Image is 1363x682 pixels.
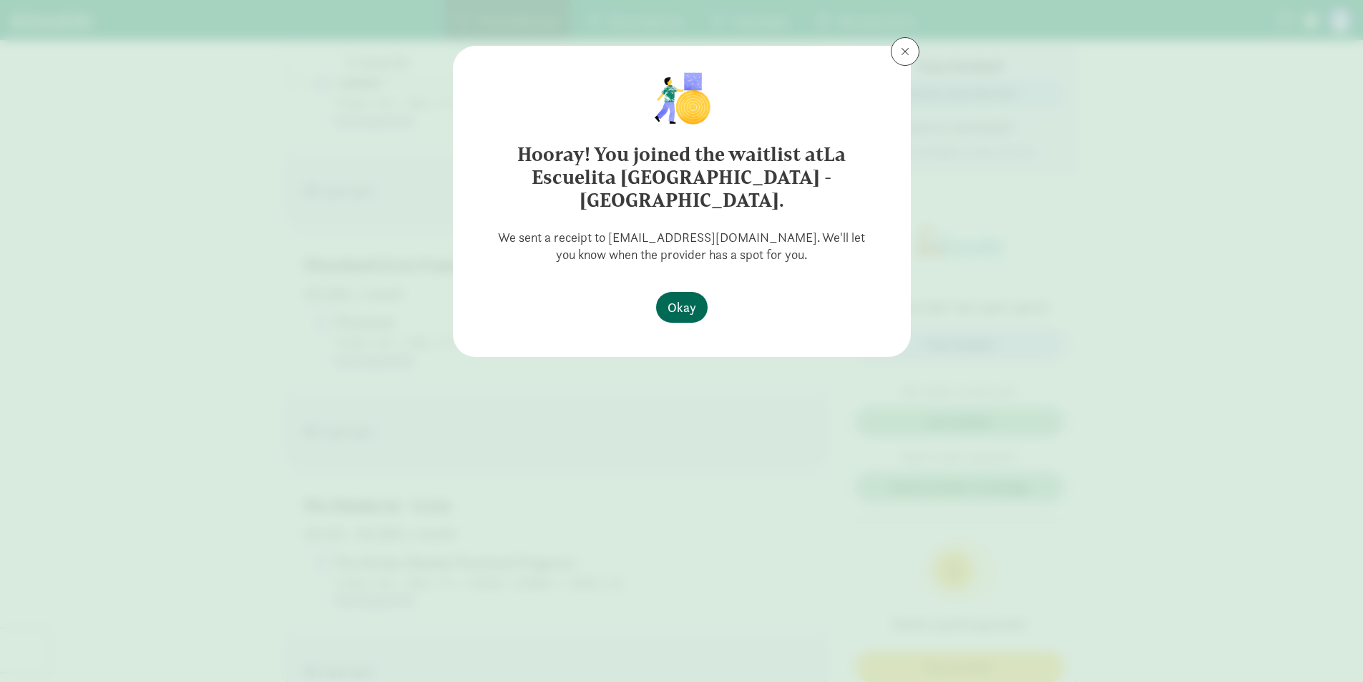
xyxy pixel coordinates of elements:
[482,143,882,212] h6: Hooray! You joined the waitlist at
[656,292,708,323] button: Okay
[668,298,696,317] span: Okay
[532,142,846,212] strong: La Escuelita [GEOGRAPHIC_DATA] - [GEOGRAPHIC_DATA].
[476,229,888,263] p: We sent a receipt to [EMAIL_ADDRESS][DOMAIN_NAME]. We'll let you know when the provider has a spo...
[645,69,717,126] img: illustration-child1.png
